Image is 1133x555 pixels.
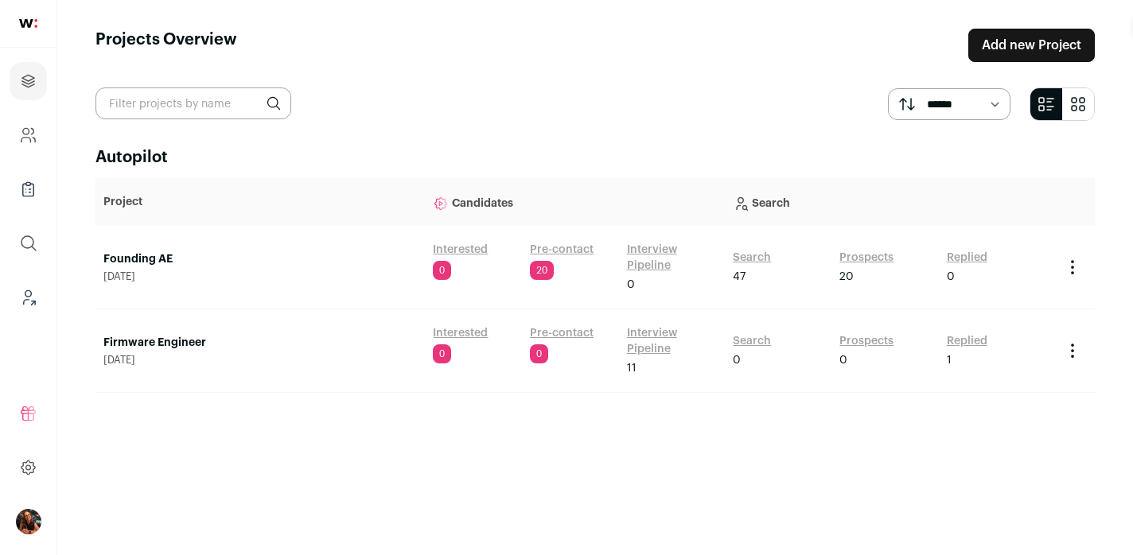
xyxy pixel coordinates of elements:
[103,251,417,267] a: Founding AE
[627,360,637,376] span: 11
[16,509,41,534] button: Open dropdown
[733,269,746,285] span: 47
[433,344,451,363] span: 0
[433,186,717,218] p: Candidates
[627,242,718,274] a: Interview Pipeline
[627,325,718,357] a: Interview Pipeline
[947,352,952,368] span: 1
[95,87,291,119] input: Filter projects by name
[103,194,417,210] p: Project
[103,335,417,351] a: Firmware Engineer
[839,269,854,285] span: 20
[733,186,1046,218] p: Search
[103,270,417,283] span: [DATE]
[103,354,417,367] span: [DATE]
[95,146,1095,169] h2: Autopilot
[10,62,47,100] a: Projects
[947,333,987,349] a: Replied
[1063,258,1082,277] button: Project Actions
[968,29,1095,62] a: Add new Project
[10,170,47,208] a: Company Lists
[433,261,451,280] span: 0
[433,325,488,341] a: Interested
[530,242,594,258] a: Pre-contact
[733,333,771,349] a: Search
[1063,341,1082,360] button: Project Actions
[16,509,41,534] img: 13968079-medium_jpg
[10,278,47,316] a: Leads (Backoffice)
[947,250,987,266] a: Replied
[733,352,741,368] span: 0
[733,250,771,266] a: Search
[10,116,47,154] a: Company and ATS Settings
[627,277,635,293] span: 0
[839,250,894,266] a: Prospects
[433,242,488,258] a: Interested
[95,29,237,62] h1: Projects Overview
[530,344,548,363] span: 0
[530,261,554,280] span: 20
[19,19,37,28] img: wellfound-shorthand-0d5821cbd27db2630d0214b213865d53afaa358527fdda9d0ea32b1df1b89c2c.svg
[530,325,594,341] a: Pre-contact
[947,269,955,285] span: 0
[839,352,847,368] span: 0
[839,333,894,349] a: Prospects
